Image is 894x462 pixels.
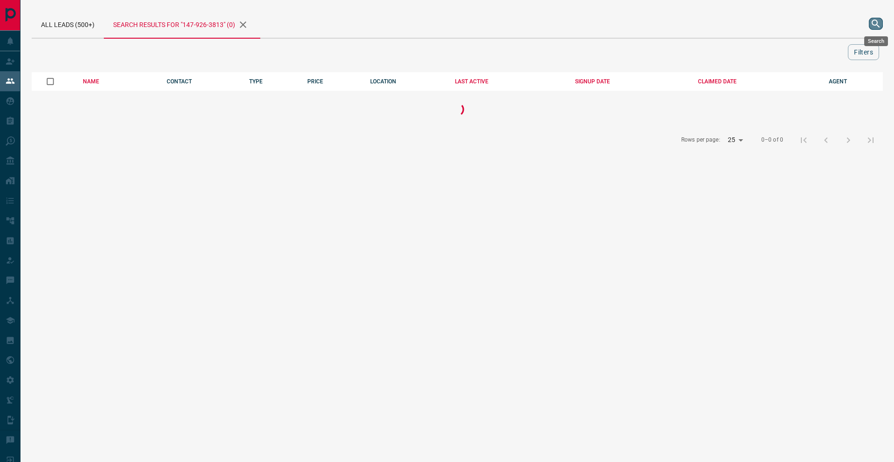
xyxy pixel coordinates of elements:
[848,44,879,60] button: Filters
[681,136,720,144] p: Rows per page:
[575,78,684,85] div: SIGNUP DATE
[864,36,888,46] div: Search
[869,18,883,30] button: search button
[104,9,260,39] div: Search results for "147-926-3813" (0)
[370,78,441,85] div: LOCATION
[249,78,293,85] div: TYPE
[167,78,236,85] div: CONTACT
[32,9,104,38] div: All Leads (500+)
[83,78,153,85] div: NAME
[698,78,815,85] div: CLAIMED DATE
[724,133,746,147] div: 25
[455,78,561,85] div: LAST ACTIVE
[307,78,356,85] div: PRICE
[829,78,883,85] div: AGENT
[411,100,504,119] div: Loading
[761,136,783,144] p: 0–0 of 0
